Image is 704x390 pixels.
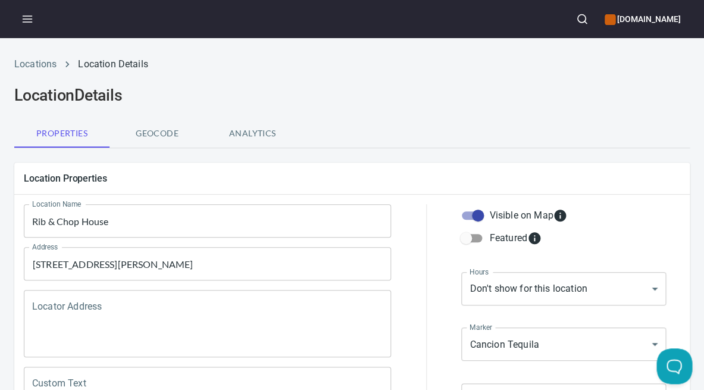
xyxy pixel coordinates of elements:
span: Properties [21,126,102,141]
button: color-CE600E [605,14,615,25]
svg: Featured locations are moved to the top of the search results list. [527,231,542,245]
span: Geocode [117,126,198,141]
iframe: Help Scout Beacon - Open [656,348,692,384]
button: Search [569,6,595,32]
h5: Location Properties [24,172,680,185]
div: Don't show for this location [461,272,666,305]
h6: [DOMAIN_NAME] [605,13,680,26]
svg: Whether the location is visible on the map. [553,208,567,223]
a: Locations [14,58,57,70]
a: Location Details [78,58,148,70]
div: Manage your apps [605,6,680,32]
div: Cancion Tequila [461,327,666,361]
span: Analytics [212,126,293,141]
div: Featured [489,231,541,245]
h2: Location Details [14,86,690,105]
nav: breadcrumb [14,57,690,71]
div: Visible on Map [489,208,567,223]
